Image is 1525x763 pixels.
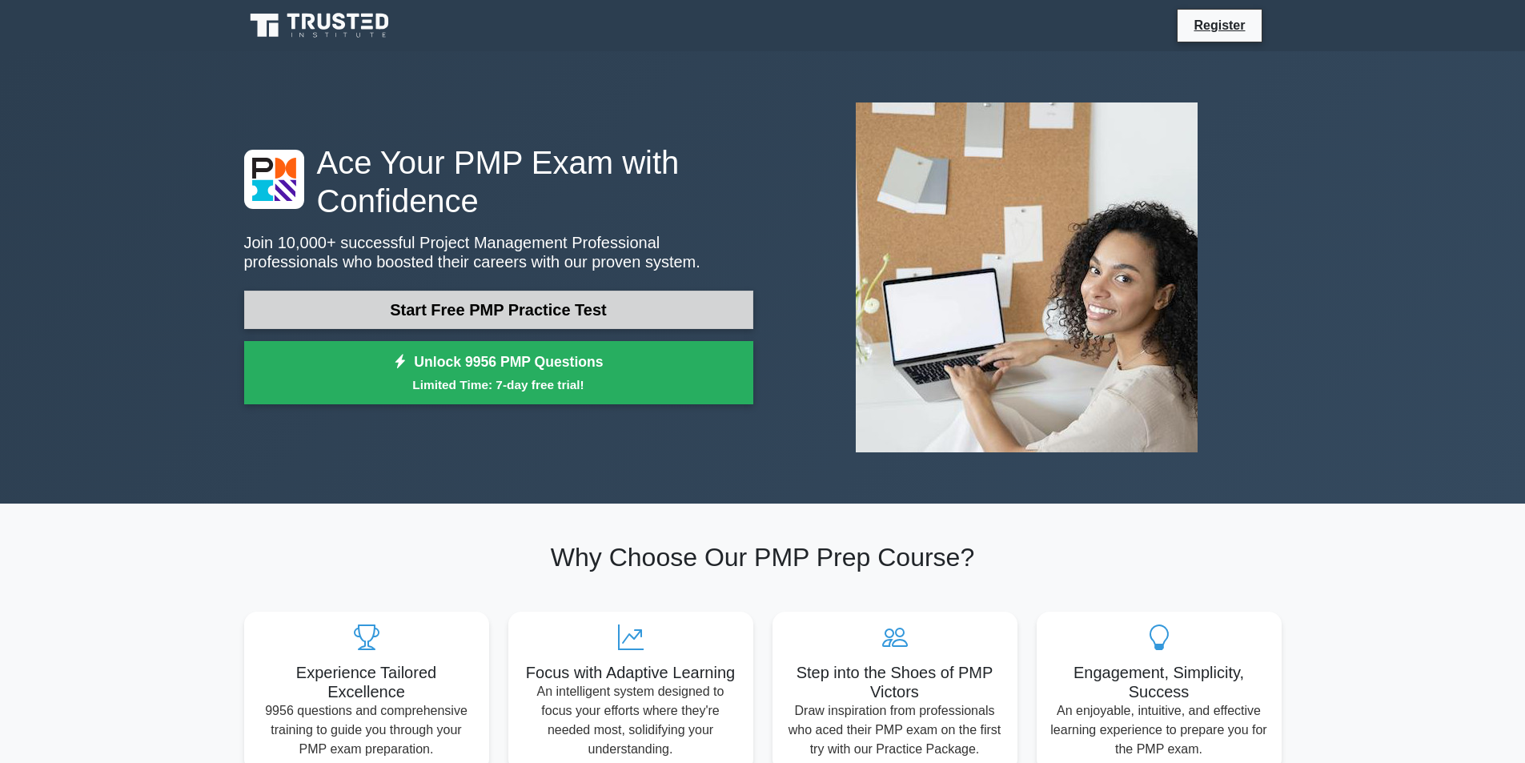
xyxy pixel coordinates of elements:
p: An intelligent system designed to focus your efforts where they're needed most, solidifying your ... [521,682,740,759]
a: Unlock 9956 PMP QuestionsLimited Time: 7-day free trial! [244,341,753,405]
p: An enjoyable, intuitive, and effective learning experience to prepare you for the PMP exam. [1049,701,1269,759]
h2: Why Choose Our PMP Prep Course? [244,542,1282,572]
h5: Engagement, Simplicity, Success [1049,663,1269,701]
h1: Ace Your PMP Exam with Confidence [244,143,753,220]
p: 9956 questions and comprehensive training to guide you through your PMP exam preparation. [257,701,476,759]
p: Draw inspiration from professionals who aced their PMP exam on the first try with our Practice Pa... [785,701,1005,759]
h5: Focus with Adaptive Learning [521,663,740,682]
p: Join 10,000+ successful Project Management Professional professionals who boosted their careers w... [244,233,753,271]
small: Limited Time: 7-day free trial! [264,375,733,394]
a: Start Free PMP Practice Test [244,291,753,329]
h5: Experience Tailored Excellence [257,663,476,701]
h5: Step into the Shoes of PMP Victors [785,663,1005,701]
a: Register [1184,15,1254,35]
